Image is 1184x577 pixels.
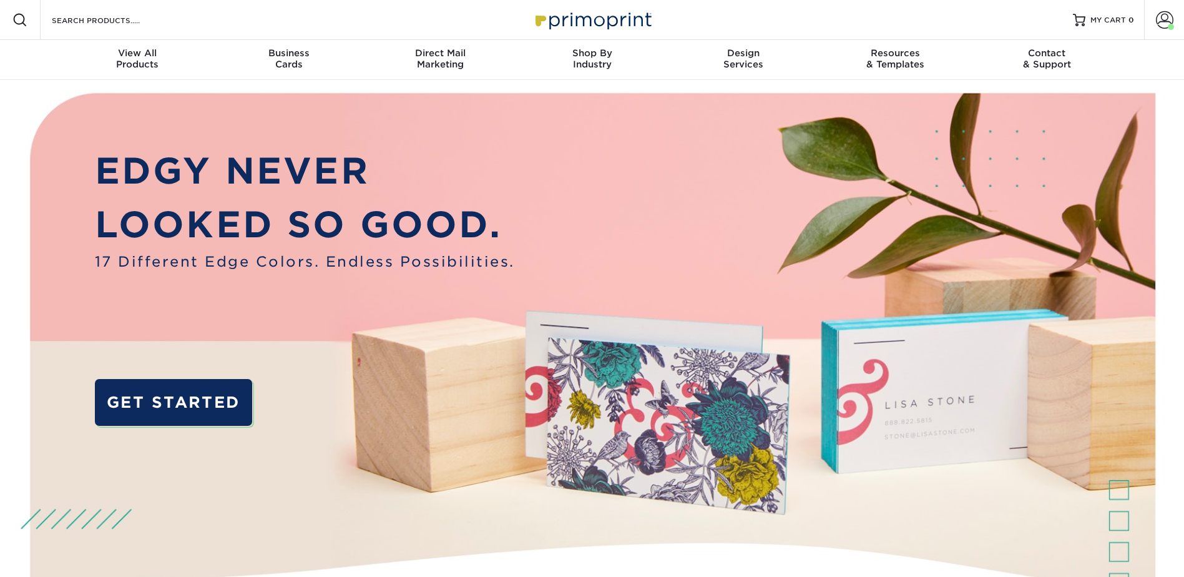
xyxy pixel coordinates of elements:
[530,6,655,33] img: Primoprint
[1128,16,1134,24] span: 0
[668,40,820,80] a: DesignServices
[516,47,668,59] span: Shop By
[1090,15,1126,26] span: MY CART
[364,40,516,80] a: Direct MailMarketing
[95,144,515,197] p: EDGY NEVER
[668,47,820,59] span: Design
[516,47,668,70] div: Industry
[62,47,213,70] div: Products
[820,40,971,80] a: Resources& Templates
[364,47,516,59] span: Direct Mail
[364,47,516,70] div: Marketing
[95,251,515,272] span: 17 Different Edge Colors. Endless Possibilities.
[971,47,1123,59] span: Contact
[213,47,364,59] span: Business
[820,47,971,70] div: & Templates
[95,198,515,251] p: LOOKED SO GOOD.
[971,47,1123,70] div: & Support
[62,40,213,80] a: View AllProducts
[62,47,213,59] span: View All
[820,47,971,59] span: Resources
[971,40,1123,80] a: Contact& Support
[51,12,172,27] input: SEARCH PRODUCTS.....
[213,40,364,80] a: BusinessCards
[213,47,364,70] div: Cards
[668,47,820,70] div: Services
[95,379,252,426] a: GET STARTED
[516,40,668,80] a: Shop ByIndustry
